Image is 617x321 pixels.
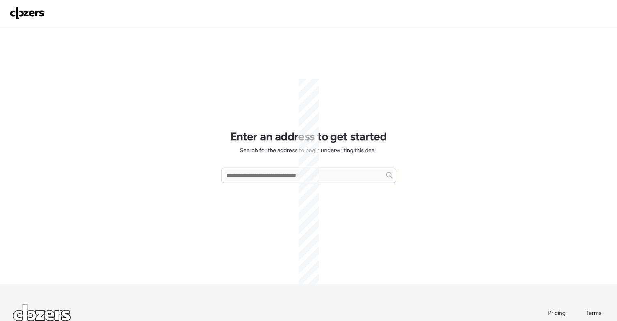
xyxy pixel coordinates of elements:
span: Search for the address to begin underwriting this deal. [240,146,377,155]
span: Pricing [548,310,565,317]
h1: Enter an address to get started [230,129,387,143]
a: Pricing [548,309,566,317]
span: Terms [586,310,602,317]
img: Logo [10,6,45,19]
a: Terms [586,309,604,317]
